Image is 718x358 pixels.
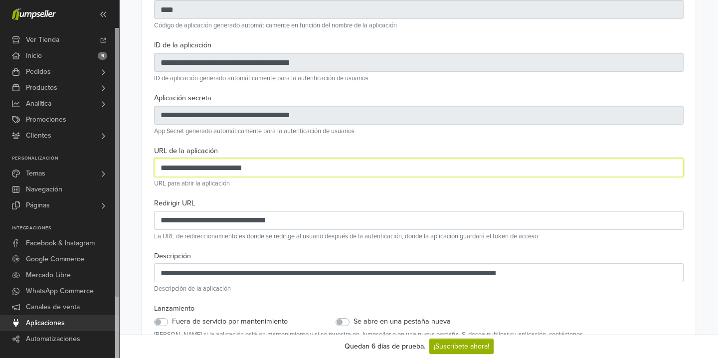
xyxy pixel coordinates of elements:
span: Temas [26,166,45,181]
label: Lanzamiento [154,303,194,314]
label: Se abre en una pestaña nueva [354,316,451,327]
span: Aplicaciones [26,315,65,331]
label: Descripción [154,251,191,262]
small: App Secret generado automáticamente para la autenticación de usuarios [154,127,355,135]
span: WhatsApp Commerce [26,283,94,299]
small: La URL de redireccionamiento es donde se redirige al usuario después de la autenticación, donde l... [154,232,538,240]
small: Código de aplicación generado automáticamente en función del nombre de la aplicación [154,21,397,29]
span: Automatizaciones [26,331,80,347]
span: 9 [98,52,107,60]
small: [PERSON_NAME] si la aplicación está en mantenimiento y si se muestra en Jumpseller o en una nueva... [154,331,584,339]
small: ID de aplicación generado automáticamente para la autenticación de usuarios [154,74,368,82]
label: ID de la aplicación [154,40,211,51]
span: Navegación [26,181,62,197]
span: Facebook & Instagram [26,235,95,251]
label: Aplicación secreta [154,93,211,104]
div: Quedan 6 días de prueba. [345,341,425,352]
small: URL para abrir la aplicación [154,179,230,187]
label: Fuera de servicio por mantenimiento [172,316,288,327]
span: Mercado Libre [26,267,71,283]
span: Clientes [26,128,51,144]
span: Ver Tienda [26,32,59,48]
span: Canales de venta [26,299,80,315]
label: Redirigir URL [154,198,195,209]
span: Páginas [26,197,50,213]
span: Promociones [26,112,66,128]
span: Google Commerce [26,251,84,267]
small: Descripción de la aplicación [154,285,231,293]
p: Personalización [12,156,119,162]
span: Productos [26,80,57,96]
p: Integraciones [12,225,119,231]
span: Pedidos [26,64,51,80]
span: Inicio [26,48,42,64]
a: ¡Suscríbete ahora! [429,339,494,354]
span: Analítica [26,96,51,112]
label: URL de la aplicación [154,146,218,157]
